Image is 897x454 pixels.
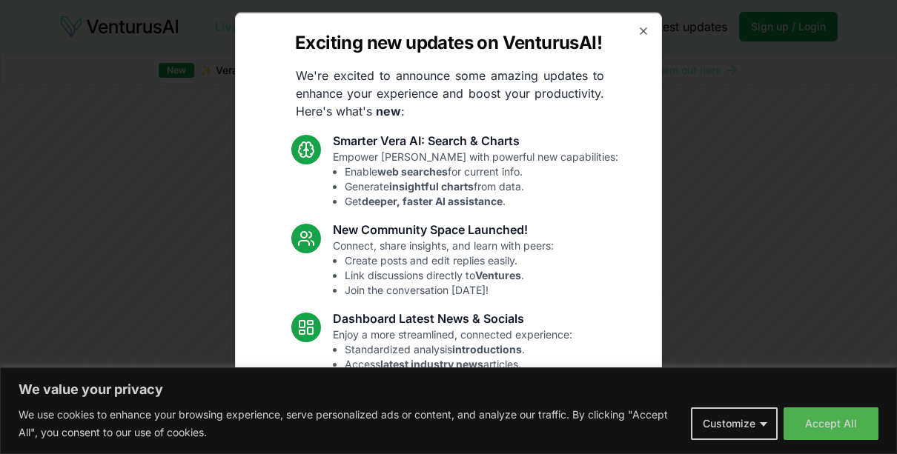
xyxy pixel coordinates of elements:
[345,164,618,178] li: Enable for current info.
[345,371,572,386] li: See topics.
[380,357,483,370] strong: latest industry news
[376,103,401,118] strong: new
[333,327,572,386] p: Enjoy a more streamlined, connected experience:
[345,178,618,193] li: Generate from data.
[345,356,572,371] li: Access articles.
[333,131,618,149] h3: Smarter Vera AI: Search & Charts
[295,30,602,54] h2: Exciting new updates on VenturusAI!
[333,238,554,297] p: Connect, share insights, and learn with peers:
[284,66,616,119] p: We're excited to announce some amazing updates to enhance your experience and boost your producti...
[333,309,572,327] h3: Dashboard Latest News & Socials
[345,341,572,356] li: Standardized analysis .
[345,267,554,282] li: Link discussions directly to .
[452,342,522,355] strong: introductions
[345,282,554,297] li: Join the conversation [DATE]!
[363,372,483,384] strong: trending relevant social
[475,268,521,281] strong: Ventures
[377,164,448,177] strong: web searches
[333,149,618,208] p: Empower [PERSON_NAME] with powerful new capabilities:
[345,193,618,208] li: Get .
[345,430,561,445] li: Resolved Vera chart loading issue.
[389,179,474,192] strong: insightful charts
[362,194,503,207] strong: deeper, faster AI assistance
[345,253,554,267] li: Create posts and edit replies easily.
[333,220,554,238] h3: New Community Space Launched!
[333,398,561,415] h3: Fixes and UI Polish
